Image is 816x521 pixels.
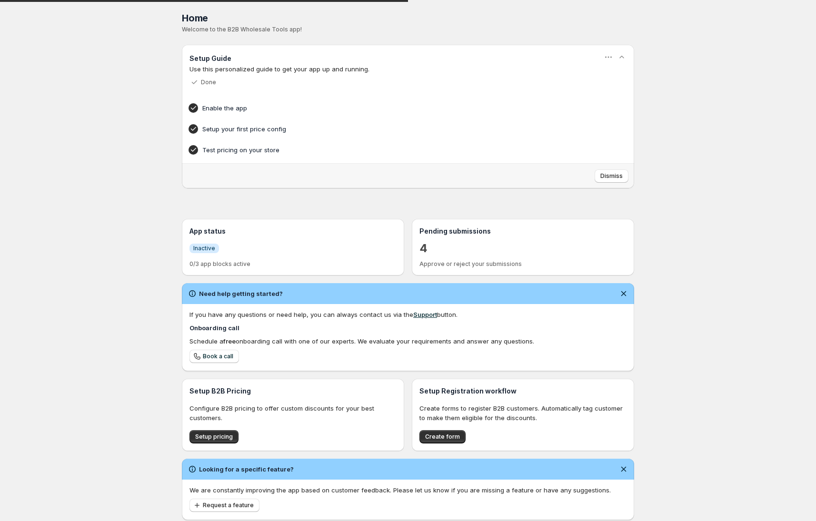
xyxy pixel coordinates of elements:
[193,245,215,252] span: Inactive
[202,145,584,155] h4: Test pricing on your store
[617,287,630,300] button: Dismiss notification
[195,433,233,441] span: Setup pricing
[189,386,397,396] h3: Setup B2B Pricing
[189,243,219,253] a: InfoInactive
[203,501,254,509] span: Request a feature
[189,485,627,495] p: We are constantly improving the app based on customer feedback. Please let us know if you are mis...
[189,499,259,512] button: Request a feature
[199,464,294,474] h2: Looking for a specific feature?
[419,241,428,256] a: 4
[189,310,627,319] div: If you have any questions or need help, you can always contact us via the button.
[595,169,628,183] button: Dismiss
[189,403,397,423] p: Configure B2B pricing to offer custom discounts for your best customers.
[419,403,627,423] p: Create forms to register B2B customers. Automatically tag customer to make them eligible for the ...
[202,103,584,113] h4: Enable the app
[419,226,627,236] h3: Pending submissions
[419,430,466,443] button: Create form
[600,172,623,180] span: Dismiss
[199,289,283,298] h2: Need help getting started?
[189,54,231,63] h3: Setup Guide
[202,124,584,134] h4: Setup your first price config
[189,350,239,363] a: Book a call
[617,462,630,476] button: Dismiss notification
[419,260,627,268] p: Approve or reject your submissions
[223,337,236,345] b: free
[203,353,233,360] span: Book a call
[201,79,216,86] p: Done
[189,226,397,236] h3: App status
[189,430,239,443] button: Setup pricing
[182,26,634,33] p: Welcome to the B2B Wholesale Tools app!
[189,64,627,74] p: Use this personalized guide to get your app up and running.
[189,323,627,333] h4: Onboarding call
[425,433,460,441] span: Create form
[413,311,437,318] a: Support
[182,12,208,24] span: Home
[189,260,397,268] p: 0/3 app blocks active
[189,336,627,346] div: Schedule a onboarding call with one of our experts. We evaluate your requirements and answer any ...
[419,386,627,396] h3: Setup Registration workflow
